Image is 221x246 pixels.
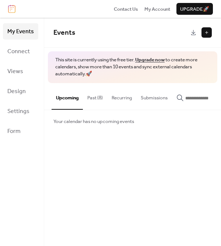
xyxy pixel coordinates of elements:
a: Design [3,83,38,99]
span: My Events [7,26,34,38]
span: My Account [144,6,170,13]
a: Settings [3,103,38,119]
span: Upgrade 🚀 [180,6,209,13]
a: My Events [3,23,38,40]
span: Design [7,86,26,98]
a: Upgrade now [135,55,165,65]
a: My Account [144,5,170,13]
span: This site is currently using the free tier. to create more calendars, show more than 10 events an... [55,57,210,78]
span: Connect [7,46,30,58]
a: Form [3,123,38,139]
a: Views [3,63,38,79]
span: Settings [7,106,29,117]
button: Upgrade🚀 [176,3,213,15]
button: Past (8) [83,83,107,109]
button: Recurring [107,83,136,109]
span: Your calendar has no upcoming events [53,118,134,125]
button: Upcoming [52,83,83,110]
span: Form [7,126,21,137]
button: Submissions [136,83,172,109]
img: logo [8,5,15,13]
span: Events [53,26,75,40]
a: Contact Us [114,5,138,13]
a: Connect [3,43,38,59]
span: Views [7,66,23,78]
span: Contact Us [114,6,138,13]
